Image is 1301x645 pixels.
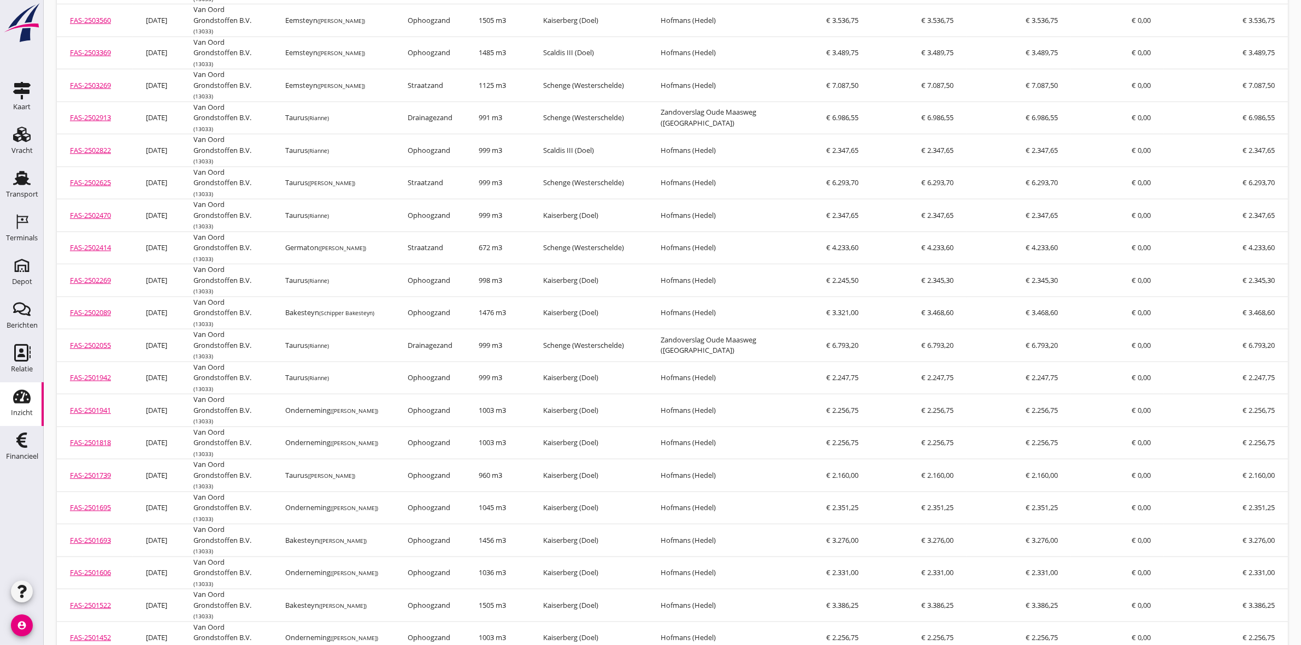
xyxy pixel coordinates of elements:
div: Relatie [11,365,33,372]
span: € 2.256,75 [826,632,858,642]
small: ([PERSON_NAME]) [319,244,366,252]
td: Drainagezand [395,329,466,362]
td: € 0,00 [1071,232,1164,264]
span: € 2.351,25 [826,502,858,512]
span: € 4.233,60 [921,242,953,252]
td: Straatzand [395,232,466,264]
td: Van Oord Grondstoffen B.V. [180,264,272,297]
span: € 2.256,75 [826,437,858,447]
small: (Schipper Bakesteyn) [319,309,374,317]
a: FAS-2501452 [70,632,111,642]
a: FAS-2502089 [70,307,111,317]
td: [DATE] [133,167,180,199]
td: € 6.986,55 [967,102,1071,134]
span: € 2.345,30 [1243,275,1275,285]
td: Onderneming [272,492,395,524]
small: (Rianne) [308,374,329,382]
td: € 3.489,75 [967,37,1071,69]
a: FAS-2501942 [70,372,111,382]
td: € 2.347,65 [967,134,1071,167]
td: [DATE] [133,4,180,37]
td: € 2.160,00 [967,459,1071,492]
span: € 6.293,70 [1243,177,1275,187]
small: ([PERSON_NAME]) [331,439,378,447]
small: ([PERSON_NAME]) [331,407,378,415]
td: € 2.331,00 [967,557,1071,589]
td: Ophoogzand [395,4,466,37]
td: Van Oord Grondstoffen B.V. [180,69,272,102]
td: 1003 m3 [466,427,530,459]
td: Onderneming [272,557,395,589]
a: FAS-2502269 [70,275,111,285]
td: Hofmans (Hedel) [647,134,791,167]
td: Taurus [272,134,395,167]
td: 1505 m3 [466,4,530,37]
td: [DATE] [133,264,180,297]
td: Hofmans (Hedel) [647,167,791,199]
small: (13033) [193,287,213,295]
td: 1125 m3 [466,69,530,102]
td: Taurus [272,459,395,492]
td: Ophoogzand [395,492,466,524]
td: € 0,00 [1071,199,1164,232]
small: (13033) [193,385,213,393]
td: Ophoogzand [395,427,466,459]
td: € 0,00 [1071,297,1164,329]
td: Hofmans (Hedel) [647,492,791,524]
td: Van Oord Grondstoffen B.V. [180,167,272,199]
small: ([PERSON_NAME]) [317,49,365,57]
td: Van Oord Grondstoffen B.V. [180,134,272,167]
td: 991 m3 [466,102,530,134]
td: 1505 m3 [466,589,530,622]
td: 999 m3 [466,134,530,167]
td: € 7.087,50 [967,69,1071,102]
td: Ophoogzand [395,134,466,167]
span: € 2.347,65 [921,145,953,155]
span: € 2.160,00 [1243,470,1275,480]
td: [DATE] [133,134,180,167]
span: € 7.087,50 [826,80,858,90]
td: Van Oord Grondstoffen B.V. [180,492,272,524]
td: Eemsteyn [272,37,395,69]
td: Van Oord Grondstoffen B.V. [180,102,272,134]
span: € 6.793,20 [921,340,953,350]
td: Kaiserberg (Doel) [530,4,647,37]
small: (Rianne) [308,212,329,220]
td: Ophoogzand [395,297,466,329]
small: (13033) [193,92,213,100]
td: 960 m3 [466,459,530,492]
small: ([PERSON_NAME]) [331,569,378,577]
img: logo-small.a267ee39.svg [2,3,42,43]
td: Zandoverslag Oude Maasweg ([GEOGRAPHIC_DATA]) [647,102,791,134]
td: 998 m3 [466,264,530,297]
a: FAS-2501606 [70,567,111,577]
td: [DATE] [133,394,180,427]
div: Inzicht [11,409,33,416]
span: € 2.351,25 [921,502,953,512]
td: Kaiserberg (Doel) [530,459,647,492]
td: 999 m3 [466,199,530,232]
i: account_circle [11,614,33,636]
td: Ophoogzand [395,264,466,297]
td: Kaiserberg (Doel) [530,427,647,459]
span: € 3.489,75 [826,48,858,57]
td: Schenge (Westerschelde) [530,232,647,264]
a: FAS-2503560 [70,15,111,25]
td: Van Oord Grondstoffen B.V. [180,589,272,622]
span: € 2.331,00 [1243,567,1275,577]
a: FAS-2502625 [70,177,111,187]
td: € 0,00 [1071,264,1164,297]
td: Hofmans (Hedel) [647,427,791,459]
td: Taurus [272,199,395,232]
span: € 2.331,00 [826,567,858,577]
a: FAS-2502470 [70,210,111,220]
td: Ophoogzand [395,199,466,232]
span: € 3.321,00 [826,307,858,317]
td: Hofmans (Hedel) [647,557,791,589]
td: Bakesteyn [272,589,395,622]
span: € 2.347,65 [1243,210,1275,220]
td: Van Oord Grondstoffen B.V. [180,524,272,557]
span: € 3.386,25 [826,600,858,610]
td: [DATE] [133,199,180,232]
span: € 4.233,60 [826,242,858,252]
